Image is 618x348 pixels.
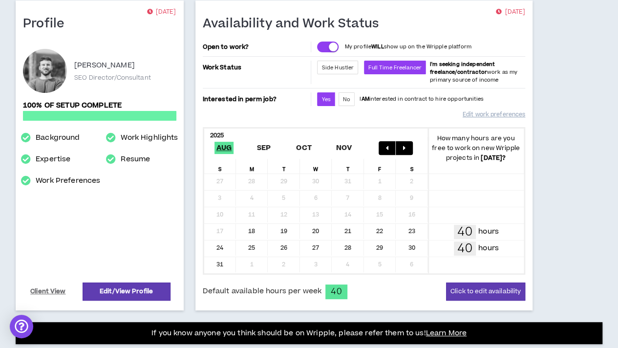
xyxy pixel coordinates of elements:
[29,283,67,300] a: Client View
[430,61,517,84] span: work as my primary source of income
[463,106,525,123] a: Edit work preferences
[321,96,330,103] span: Yes
[430,61,495,76] b: I'm seeking independent freelance/contractor
[255,142,273,154] span: Sep
[332,159,363,174] div: T
[364,159,396,174] div: F
[74,60,135,71] p: [PERSON_NAME]
[478,243,499,254] p: hours
[343,96,350,103] span: No
[210,131,224,140] b: 2025
[23,100,176,111] p: 100% of setup complete
[478,226,499,237] p: hours
[204,159,236,174] div: S
[147,7,176,17] p: [DATE]
[361,95,369,103] strong: AM
[36,153,70,165] a: Expertise
[23,49,67,93] div: Mark D.
[203,16,386,32] h1: Availability and Work Status
[396,159,427,174] div: S
[36,132,80,144] a: Background
[321,64,354,71] span: Side Hustler
[203,92,309,106] p: Interested in perm job?
[426,328,467,338] a: Learn More
[334,142,354,154] span: Nov
[344,43,471,51] p: My profile show up on the Wripple platform
[214,142,234,154] span: Aug
[36,175,100,187] a: Work Preferences
[360,95,484,103] p: I interested in contract to hire opportunities
[496,7,525,17] p: [DATE]
[10,315,33,338] div: Open Intercom Messenger
[268,159,299,174] div: T
[203,286,321,297] span: Default available hours per week
[481,153,506,162] b: [DATE] ?
[300,159,332,174] div: W
[203,43,309,51] p: Open to work?
[203,61,309,74] p: Work Status
[428,133,524,163] p: How many hours are you free to work on new Wripple projects in
[236,159,268,174] div: M
[446,283,525,301] button: Click to edit availability
[74,73,151,82] p: SEO Director/Consultant
[151,327,467,339] p: If you know anyone you think should be on Wripple, please refer them to us!
[294,142,314,154] span: Oct
[371,43,384,50] strong: WILL
[121,153,150,165] a: Resume
[83,283,170,301] a: Edit/View Profile
[121,132,178,144] a: Work Highlights
[23,16,72,32] h1: Profile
